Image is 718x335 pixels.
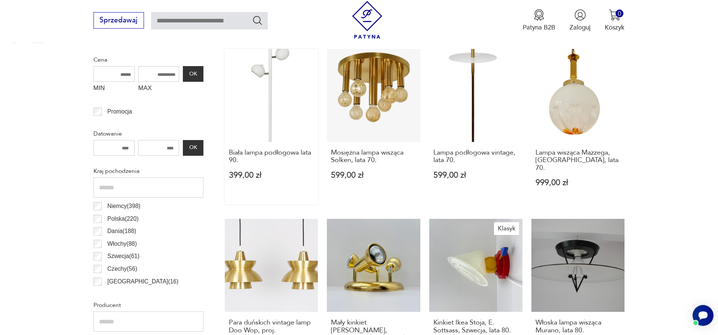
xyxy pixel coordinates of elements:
[252,15,263,26] button: Szukaj
[433,171,519,179] p: 599,00 zł
[574,9,586,21] img: Ikonka użytkownika
[536,319,621,334] h3: Włoska lampa wisząca Murano, lata 80.
[93,18,144,24] a: Sprzedawaj
[93,55,203,65] p: Cena
[429,49,522,205] a: Lampa podłogowa vintage, lata 70.Lampa podłogowa vintage, lata 70.599,00 zł
[229,149,314,164] h3: Biała lampa podłogowa lata 90.
[536,179,621,187] p: 999,00 zł
[107,226,136,236] p: Dania ( 188 )
[107,251,139,261] p: Szwecja ( 61 )
[93,129,203,139] p: Datowanie
[107,277,178,286] p: [GEOGRAPHIC_DATA] ( 16 )
[93,12,144,29] button: Sprzedawaj
[533,9,545,21] img: Ikona medalu
[107,289,178,299] p: [GEOGRAPHIC_DATA] ( 15 )
[616,10,623,18] div: 0
[531,49,625,205] a: Lampa wisząca Mazzega, Wlochy, lata 70.Lampa wisząca Mazzega, [GEOGRAPHIC_DATA], lata 70.999,00 zł
[536,149,621,172] h3: Lampa wisząca Mazzega, [GEOGRAPHIC_DATA], lata 70.
[331,149,416,164] h3: Mosiężna lampa wisząca Solken, lata 70.
[93,300,203,310] p: Producent
[331,171,416,179] p: 599,00 zł
[433,149,519,164] h3: Lampa podłogowa vintage, lata 70.
[605,23,625,32] p: Koszyk
[183,140,203,156] button: OK
[225,49,318,205] a: Biała lampa podłogowa lata 90.Biała lampa podłogowa lata 90.399,00 zł
[693,305,714,326] iframe: Smartsupp widget button
[523,23,555,32] p: Patyna B2B
[523,9,555,32] a: Ikona medaluPatyna B2B
[609,9,620,21] img: Ikona koszyka
[107,239,137,249] p: Włochy ( 88 )
[93,166,203,176] p: Kraj pochodzenia
[433,319,519,334] h3: Kinkiet Ikea Stoja, E. Sottsass, Szwecja, lata 80.
[349,1,386,39] img: Patyna - sklep z meblami i dekoracjami vintage
[570,23,590,32] p: Zaloguj
[138,82,179,96] label: MAX
[523,9,555,32] button: Patyna B2B
[93,82,135,96] label: MIN
[183,66,203,82] button: OK
[229,171,314,179] p: 399,00 zł
[107,201,140,211] p: Niemcy ( 398 )
[107,214,138,224] p: Polska ( 220 )
[605,9,625,32] button: 0Koszyk
[327,49,420,205] a: Mosiężna lampa wisząca Solken, lata 70.Mosiężna lampa wisząca Solken, lata 70.599,00 zł
[570,9,590,32] button: Zaloguj
[107,107,132,117] p: Promocja
[107,264,137,274] p: Czechy ( 56 )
